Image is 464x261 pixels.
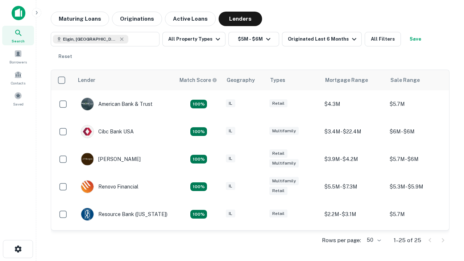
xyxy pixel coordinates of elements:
a: Search [2,26,34,45]
td: $5.7M [386,90,451,118]
span: Contacts [11,80,25,86]
div: IL [226,210,235,218]
p: 1–25 of 25 [394,236,421,245]
button: All Filters [365,32,401,46]
img: capitalize-icon.png [12,6,25,20]
span: Saved [13,101,24,107]
a: Saved [2,89,34,108]
td: $4M [321,228,386,256]
button: Originations [112,12,162,26]
a: Contacts [2,68,34,87]
div: Renovo Financial [81,180,138,193]
button: $5M - $6M [228,32,279,46]
div: Multifamily [269,159,299,167]
div: Sale Range [390,76,420,84]
th: Capitalize uses an advanced AI algorithm to match your search with the best lender. The match sco... [175,70,222,90]
th: Types [266,70,321,90]
th: Lender [74,70,175,90]
img: picture [81,181,94,193]
div: IL [226,127,235,135]
div: [PERSON_NAME] [81,153,141,166]
button: Maturing Loans [51,12,109,26]
div: Retail [269,149,287,158]
td: $5.3M - $5.9M [386,173,451,200]
th: Sale Range [386,70,451,90]
div: Matching Properties: 7, hasApolloMatch: undefined [190,100,207,108]
span: Elgin, [GEOGRAPHIC_DATA], [GEOGRAPHIC_DATA] [63,36,117,42]
div: American Bank & Trust [81,98,153,111]
div: Matching Properties: 4, hasApolloMatch: undefined [190,127,207,136]
div: Cibc Bank USA [81,125,134,138]
div: IL [226,182,235,190]
div: Matching Properties: 4, hasApolloMatch: undefined [190,210,207,219]
a: Borrowers [2,47,34,66]
td: $3.4M - $22.4M [321,118,386,145]
th: Geography [222,70,266,90]
td: $2.2M - $3.1M [321,200,386,228]
span: Search [12,38,25,44]
div: Matching Properties: 4, hasApolloMatch: undefined [190,155,207,163]
div: Mortgage Range [325,76,368,84]
button: Reset [54,49,77,64]
td: $3.9M - $4.2M [321,145,386,173]
div: Retail [269,210,287,218]
td: $6M - $6M [386,118,451,145]
img: picture [81,208,94,220]
td: $5.7M [386,200,451,228]
iframe: Chat Widget [428,180,464,215]
div: Lender [78,76,95,84]
div: Resource Bank ([US_STATE]) [81,208,167,221]
div: Retail [269,99,287,108]
td: $4.3M [321,90,386,118]
th: Mortgage Range [321,70,386,90]
img: picture [81,153,94,165]
button: Active Loans [165,12,216,26]
div: Multifamily [269,127,299,135]
div: Capitalize uses an advanced AI algorithm to match your search with the best lender. The match sco... [179,76,217,84]
td: $5.7M - $6M [386,145,451,173]
button: Save your search to get updates of matches that match your search criteria. [404,32,427,46]
button: All Property Types [162,32,225,46]
button: Originated Last 6 Months [282,32,362,46]
div: Retail [269,187,287,195]
div: 50 [364,235,382,245]
button: Lenders [219,12,262,26]
td: $5.5M - $7.3M [321,173,386,200]
div: Originated Last 6 Months [288,35,359,43]
div: IL [226,154,235,163]
div: IL [226,99,235,108]
img: picture [81,98,94,110]
span: Borrowers [9,59,27,65]
div: Multifamily [269,177,299,185]
div: Types [270,76,285,84]
div: Geography [227,76,255,84]
div: Matching Properties: 4, hasApolloMatch: undefined [190,182,207,191]
p: Rows per page: [322,236,361,245]
td: $5.6M [386,228,451,256]
h6: Match Score [179,76,216,84]
img: picture [81,125,94,138]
